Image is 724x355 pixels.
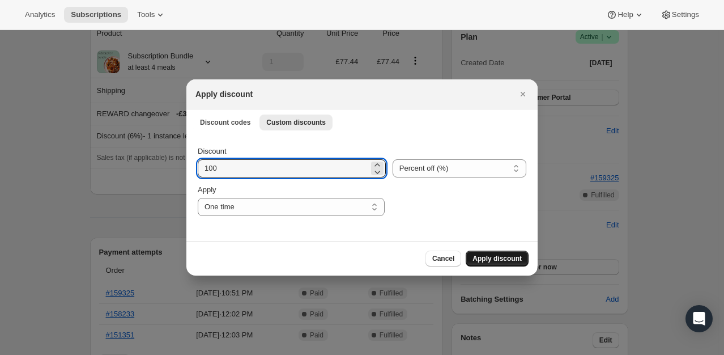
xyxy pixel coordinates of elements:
[685,305,713,332] div: Open Intercom Messenger
[193,115,257,130] button: Discount codes
[198,185,216,194] span: Apply
[130,7,173,23] button: Tools
[425,251,461,267] button: Cancel
[18,7,62,23] button: Analytics
[617,10,633,19] span: Help
[25,10,55,19] span: Analytics
[186,134,538,241] div: Custom discounts
[195,88,253,100] h2: Apply discount
[599,7,651,23] button: Help
[198,147,227,155] span: Discount
[654,7,706,23] button: Settings
[266,118,326,127] span: Custom discounts
[466,251,529,267] button: Apply discount
[64,7,128,23] button: Subscriptions
[432,254,454,263] span: Cancel
[472,254,522,263] span: Apply discount
[200,118,250,127] span: Discount codes
[71,10,121,19] span: Subscriptions
[672,10,699,19] span: Settings
[259,115,333,130] button: Custom discounts
[137,10,155,19] span: Tools
[515,86,531,102] button: Close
